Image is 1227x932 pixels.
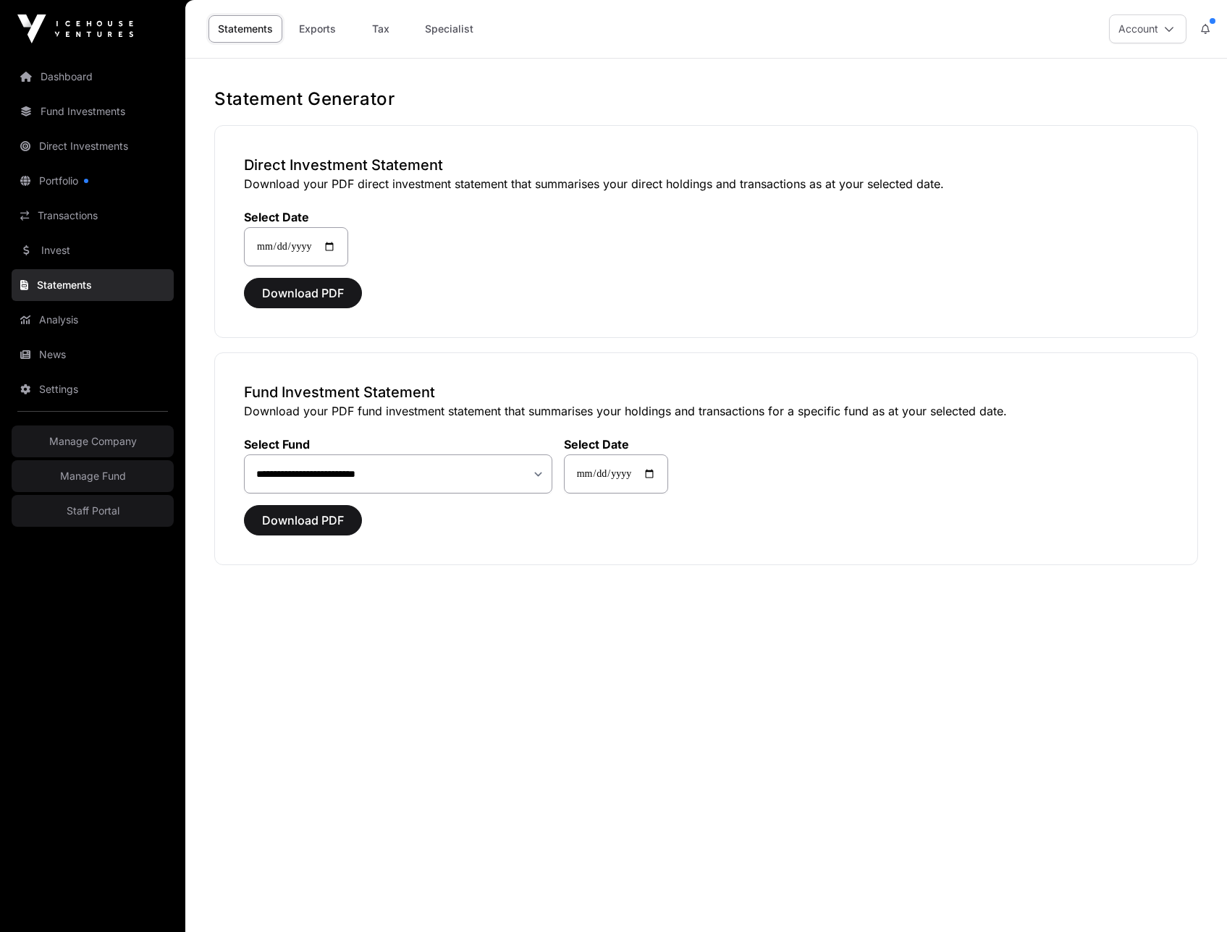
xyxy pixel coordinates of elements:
a: Statements [12,269,174,301]
a: Invest [12,234,174,266]
img: Icehouse Ventures Logo [17,14,133,43]
span: Download PDF [262,284,344,302]
a: Tax [352,15,410,43]
a: Settings [12,373,174,405]
button: Download PDF [244,505,362,535]
h3: Direct Investment Statement [244,155,1168,175]
a: Transactions [12,200,174,232]
label: Select Fund [244,437,552,452]
a: Direct Investments [12,130,174,162]
span: Download PDF [262,512,344,529]
a: Portfolio [12,165,174,197]
button: Account [1109,14,1186,43]
iframe: Chat Widget [1155,863,1227,932]
a: News [12,339,174,370]
p: Download your PDF fund investment statement that summarises your holdings and transactions for a ... [244,402,1168,420]
a: Manage Company [12,425,174,457]
h1: Statement Generator [214,88,1198,111]
a: Download PDF [244,520,362,534]
p: Download your PDF direct investment statement that summarises your direct holdings and transactio... [244,175,1168,192]
a: Exports [288,15,346,43]
a: Analysis [12,304,174,336]
a: Specialist [416,15,483,43]
label: Select Date [564,437,668,452]
label: Select Date [244,210,348,224]
a: Dashboard [12,61,174,93]
a: Fund Investments [12,96,174,127]
a: Statements [208,15,282,43]
h3: Fund Investment Statement [244,382,1168,402]
a: Download PDF [244,292,362,307]
a: Manage Fund [12,460,174,492]
a: Staff Portal [12,495,174,527]
button: Download PDF [244,278,362,308]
